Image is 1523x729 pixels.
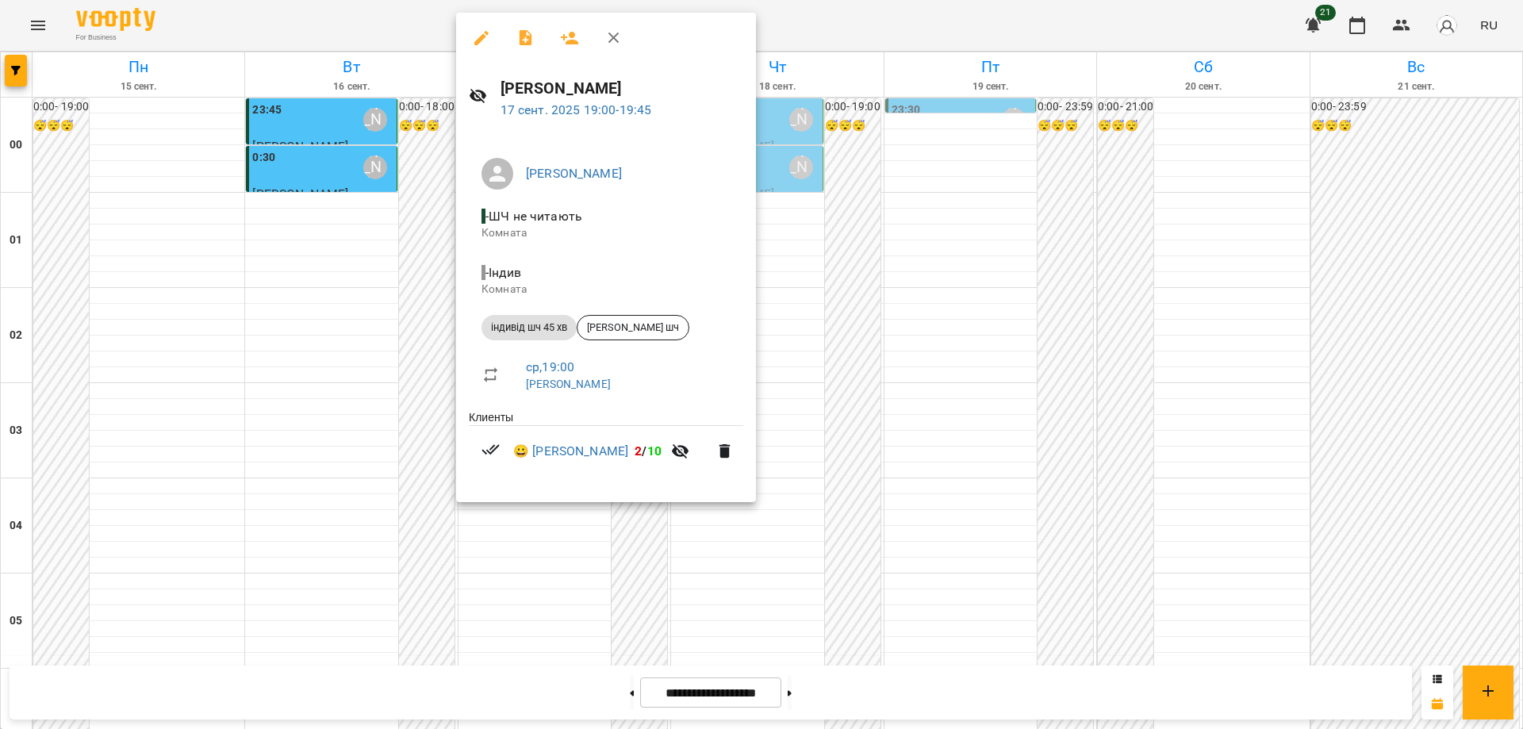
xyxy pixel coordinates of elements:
span: - Індив [481,265,524,280]
span: 10 [647,443,662,459]
a: 😀 [PERSON_NAME] [513,442,628,461]
a: [PERSON_NAME] [526,166,622,181]
svg: Визит оплачен [481,440,501,459]
a: 17 сент. 2025 19:00-19:45 [501,102,652,117]
a: [PERSON_NAME] [526,378,611,390]
b: / [635,443,662,459]
a: ср , 19:00 [526,359,574,374]
span: [PERSON_NAME] шч [577,320,689,335]
span: 2 [635,443,642,459]
p: Комната [481,282,731,297]
span: індивід шч 45 хв [481,320,577,335]
h6: [PERSON_NAME] [501,76,744,101]
ul: Клиенты [469,409,743,483]
div: [PERSON_NAME] шч [577,315,689,340]
p: Комната [481,225,731,241]
span: - ШЧ не читають [481,209,585,224]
